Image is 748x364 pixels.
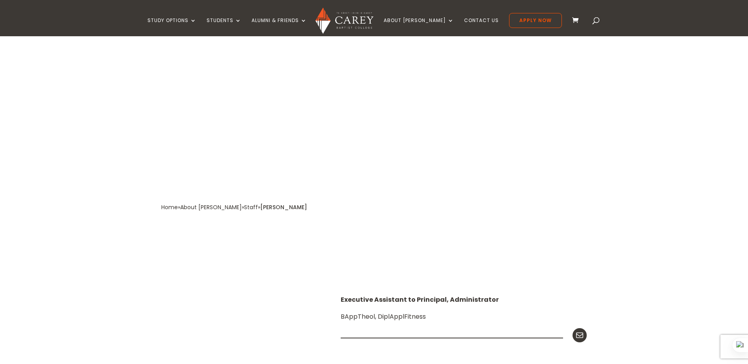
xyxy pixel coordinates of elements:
div: [PERSON_NAME] [260,202,307,213]
a: Staff [244,203,258,211]
p: BAppTheol, DiplApplFitness [341,311,587,328]
a: Contact Us [464,18,499,36]
a: Home [161,203,178,211]
a: Apply Now [509,13,562,28]
strong: Executive Assistant to Principal, Administrator [341,295,499,304]
a: About [PERSON_NAME] [384,18,454,36]
div: » » » [161,202,260,213]
img: Carey Baptist College [315,7,373,34]
a: About [PERSON_NAME] [180,203,242,211]
a: Study Options [147,18,196,36]
a: Students [207,18,241,36]
a: Alumni & Friends [252,18,307,36]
